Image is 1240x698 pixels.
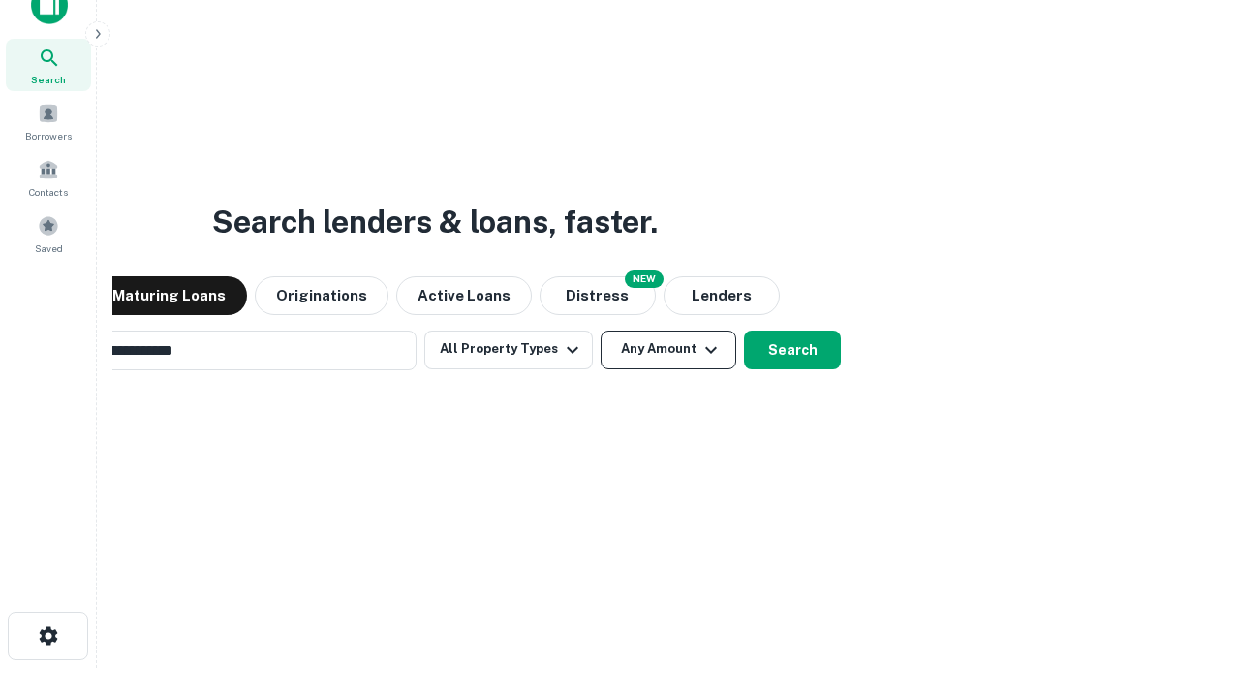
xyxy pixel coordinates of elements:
[664,276,780,315] button: Lenders
[625,270,664,288] div: NEW
[1143,543,1240,636] iframe: Chat Widget
[6,39,91,91] a: Search
[6,151,91,204] a: Contacts
[35,240,63,256] span: Saved
[6,207,91,260] a: Saved
[25,128,72,143] span: Borrowers
[91,276,247,315] button: Maturing Loans
[601,331,736,369] button: Any Amount
[540,276,656,315] button: Search distressed loans with lien and other non-mortgage details.
[6,95,91,147] a: Borrowers
[424,331,593,369] button: All Property Types
[31,72,66,87] span: Search
[744,331,841,369] button: Search
[255,276,388,315] button: Originations
[212,199,658,245] h3: Search lenders & loans, faster.
[29,184,68,200] span: Contacts
[396,276,532,315] button: Active Loans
